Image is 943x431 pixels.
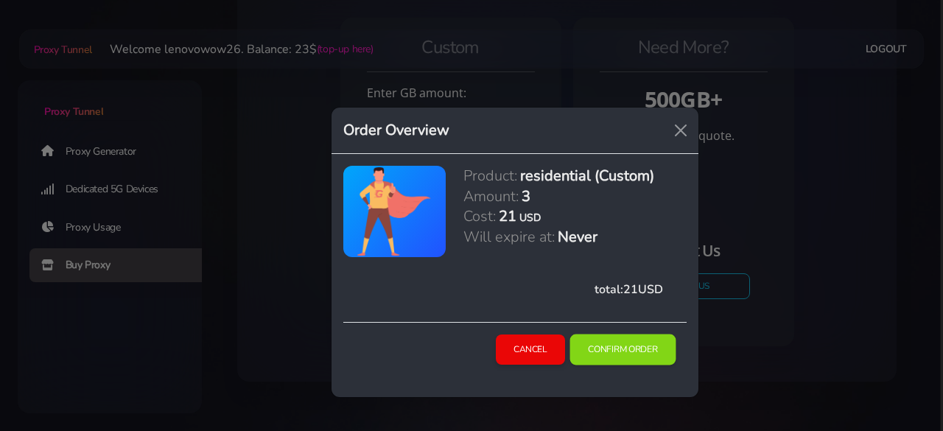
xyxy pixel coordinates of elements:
[669,119,693,142] button: Close
[463,206,496,226] h5: Cost:
[356,166,432,257] img: antenna.png
[343,119,449,141] h5: Order Overview
[519,211,541,225] h6: USD
[496,334,565,365] button: Cancel
[499,206,516,226] h5: 21
[558,227,597,247] h5: Never
[623,281,638,298] span: 21
[522,186,530,206] h5: 3
[872,360,925,413] iframe: Webchat Widget
[463,166,517,186] h5: Product:
[463,227,555,247] h5: Will expire at:
[520,166,654,186] h5: residential (Custom)
[463,186,519,206] h5: Amount:
[569,334,676,365] button: Confirm Order
[595,281,663,298] span: total: USD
